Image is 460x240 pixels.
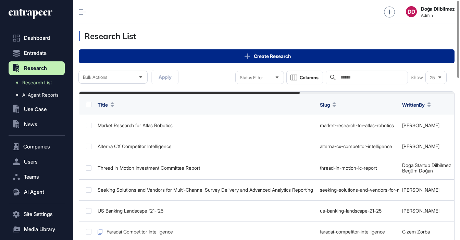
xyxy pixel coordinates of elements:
[9,118,65,131] button: News
[9,185,65,199] button: AI Agent
[98,208,313,214] div: US Banking Landscape '21-'25
[79,31,455,41] h3: Research List
[9,46,65,60] button: Entradata
[9,207,65,221] button: Site Settings
[9,223,65,236] button: Media Library
[402,122,439,128] a: [PERSON_NAME]
[98,187,313,193] div: Seeking Solutions and Vendors for Multi-Channel Survey Delivery and Advanced Analytics Reporting
[24,189,44,195] span: AI Agent
[23,144,50,149] span: Companies
[320,101,336,108] button: Slug
[320,123,395,128] div: market-research-for-atlas-robotics
[9,61,65,75] button: Research
[9,140,65,154] button: Companies
[402,229,430,235] a: Gizem Zorba
[9,170,65,184] button: Teams
[24,227,55,232] span: Media Library
[98,101,108,108] span: Title
[402,101,431,108] button: WrittenBy
[24,107,47,112] span: Use Case
[98,144,313,149] div: Alterna CX Competitor Intelligence
[98,165,313,171] div: Thread In Motion Investment Committee Report
[24,174,39,180] span: Teams
[12,76,65,89] a: Research List
[406,6,417,17] button: DD
[83,75,107,80] span: Bulk Actions
[24,35,50,41] span: Dashboard
[320,229,395,235] div: faradai-competitor-intelligence
[22,92,59,98] span: AI Agent Reports
[24,50,47,56] span: Entradata
[9,31,65,45] a: Dashboard
[402,101,425,108] span: WrittenBy
[320,144,395,149] div: alterna-cx-competitor-intelligence
[411,75,423,80] span: Show
[320,187,395,193] div: seeking-solutions-and-vendors-for-multi-channel-survey-delivery-and-advanced-analytics-reporting
[320,208,395,214] div: us-banking-landscape-21-25
[24,65,47,71] span: Research
[286,71,323,84] button: Columns
[9,103,65,116] button: Use Case
[320,101,330,108] span: Slug
[79,49,455,63] a: Create Research
[402,143,439,149] a: [PERSON_NAME]
[240,75,263,80] span: Status Filter
[12,89,65,101] a: AI Agent Reports
[402,187,439,193] a: [PERSON_NAME]
[9,155,65,169] button: Users
[421,13,455,18] span: Admin
[421,6,455,12] strong: Doğa Dilbilmez
[402,208,439,214] a: [PERSON_NAME]
[24,212,53,217] span: Site Settings
[402,162,451,168] a: Doga Startup Dilbilmez
[402,168,433,173] a: Begüm Doğan
[98,229,313,235] div: Faradai Competitor Intelligence
[320,165,395,171] div: thread-in-motion-ic-report
[430,75,435,80] span: 25
[22,80,52,85] span: Research List
[98,101,114,108] button: Title
[98,123,313,128] div: Market Research for Atlas Robotics
[24,122,37,127] span: News
[300,75,319,80] span: Columns
[24,159,38,165] span: Users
